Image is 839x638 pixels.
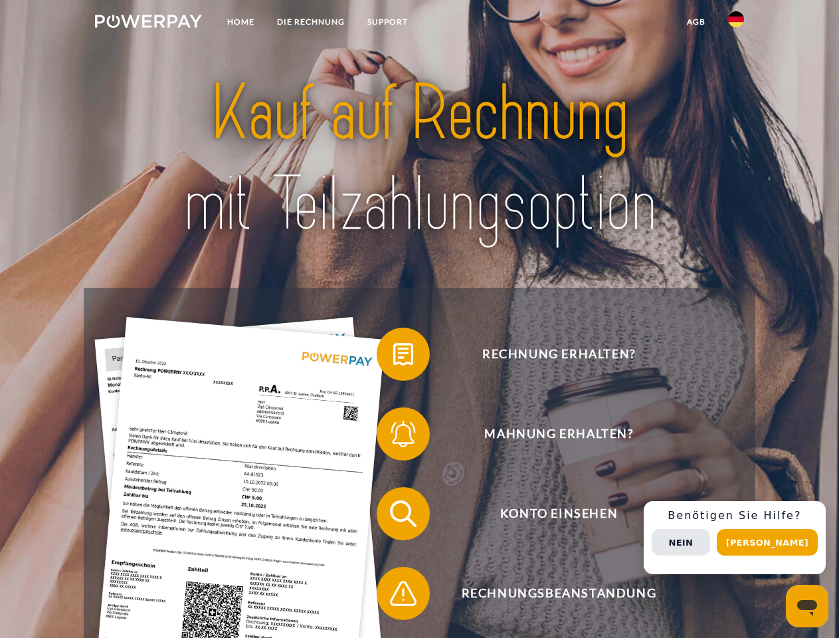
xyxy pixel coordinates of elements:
h3: Benötigen Sie Hilfe? [652,509,818,522]
span: Rechnung erhalten? [396,328,721,381]
div: Schnellhilfe [644,501,826,574]
button: Konto einsehen [377,487,722,540]
a: Home [216,10,266,34]
span: Mahnung erhalten? [396,407,721,461]
a: agb [676,10,717,34]
button: Rechnungsbeanstandung [377,567,722,620]
button: Mahnung erhalten? [377,407,722,461]
a: DIE RECHNUNG [266,10,356,34]
img: qb_warning.svg [387,577,420,610]
img: qb_bell.svg [387,417,420,451]
span: Rechnungsbeanstandung [396,567,721,620]
img: de [728,11,744,27]
img: qb_bill.svg [387,338,420,371]
button: Rechnung erhalten? [377,328,722,381]
img: qb_search.svg [387,497,420,530]
iframe: Schaltfläche zum Öffnen des Messaging-Fensters [786,585,828,627]
span: Konto einsehen [396,487,721,540]
button: Nein [652,529,710,556]
img: title-powerpay_de.svg [127,64,712,255]
img: logo-powerpay-white.svg [95,15,202,28]
button: [PERSON_NAME] [717,529,818,556]
a: SUPPORT [356,10,419,34]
